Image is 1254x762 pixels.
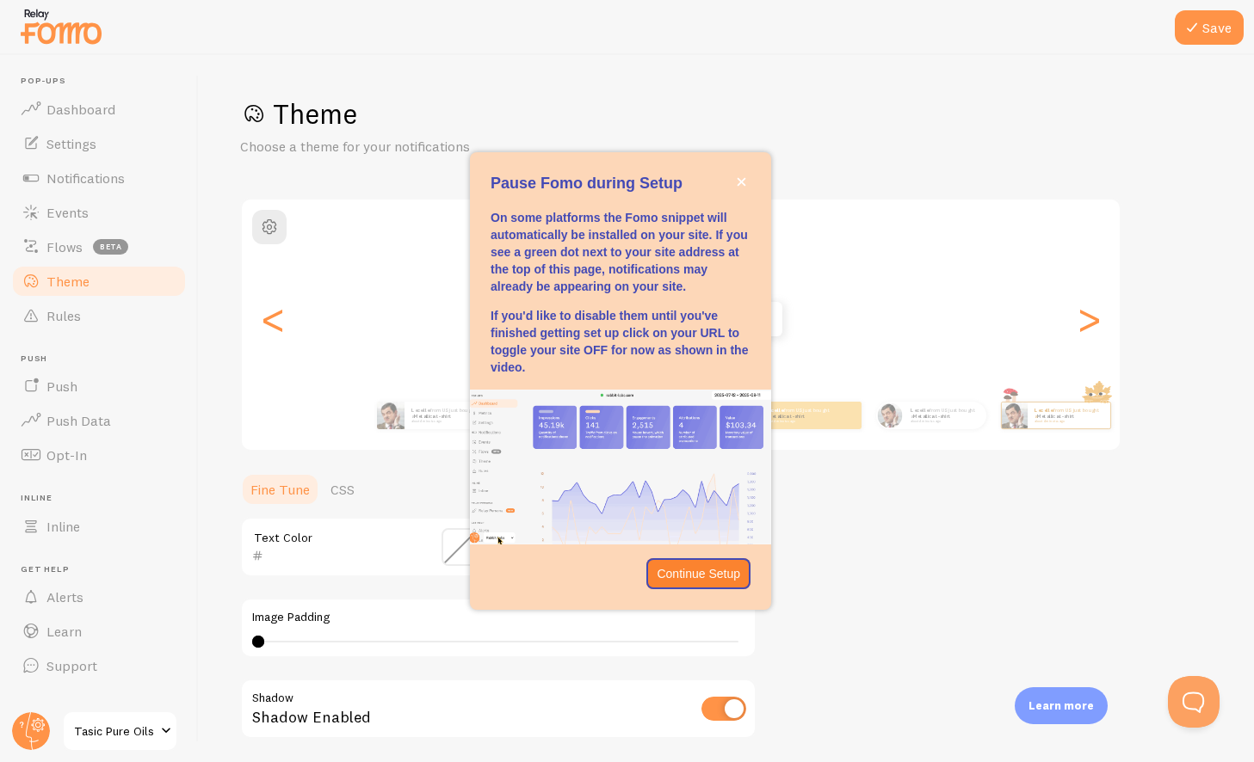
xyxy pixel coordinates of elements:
[877,403,902,427] img: Fomo
[10,369,188,403] a: Push
[46,623,82,640] span: Learn
[21,493,188,504] span: Inline
[46,446,87,464] span: Opt-In
[732,173,751,191] button: close,
[765,420,832,423] small: about 4 minutes ago
[10,438,188,472] a: Opt-In
[10,298,188,333] a: Rules
[911,408,979,423] p: from US just bought a
[1168,676,1220,728] iframe: Help Scout Beacon - Open
[46,135,96,152] span: Settings
[46,588,83,605] span: Alerts
[93,239,128,255] span: beta
[491,209,751,295] p: On some platforms the Fomo snippet will automatically be installed on your site. If you see a gre...
[240,472,320,507] a: Fine Tune
[765,408,834,423] p: from US just bought a
[1078,257,1099,381] div: Next slide
[491,307,751,376] p: If you'd like to disable them until you've finished getting set up click on your URL to toggle yo...
[10,403,188,438] a: Push Data
[320,472,365,507] a: CSS
[10,648,188,683] a: Support
[491,173,751,195] p: Pause Fomo during Setup
[46,657,97,674] span: Support
[74,721,156,741] span: Tasic Pure Oils
[252,610,744,625] label: Image Padding
[46,238,83,255] span: Flows
[240,137,653,157] p: Choose a theme for your notifications
[414,412,451,419] a: Metallica t-shirt
[411,407,430,414] strong: Lecelle
[1035,408,1103,423] p: from US just bought a
[21,564,188,575] span: Get Help
[10,126,188,161] a: Settings
[46,204,89,221] span: Events
[10,509,188,544] a: Inline
[46,378,77,395] span: Push
[62,710,178,752] a: Tasic Pure Oils
[911,420,978,423] small: about 4 minutes ago
[913,412,950,419] a: Metallica t-shirt
[377,402,405,429] img: Fomo
[1015,687,1108,724] div: Learn more
[470,152,771,610] div: Pause Fomo during Setup
[242,210,1120,237] h2: Shorty
[10,161,188,195] a: Notifications
[1037,412,1074,419] a: Metallica t-shirt
[10,580,188,614] a: Alerts
[10,614,188,648] a: Learn
[10,195,188,230] a: Events
[21,353,188,365] span: Push
[765,407,784,414] strong: Lecelle
[10,92,188,126] a: Dashboard
[657,565,740,582] p: Continue Setup
[768,412,805,419] a: Metallica t-shirt
[1029,697,1094,714] p: Learn more
[10,230,188,264] a: Flows beta
[1001,403,1027,428] img: Fomo
[240,679,757,741] div: Shadow Enabled
[240,96,1213,132] h1: Theme
[1035,407,1053,414] strong: Lecelle
[411,420,479,423] small: about 4 minutes ago
[18,4,104,48] img: fomo-relay-logo-orange.svg
[911,407,930,414] strong: Lecelle
[46,518,80,535] span: Inline
[10,264,188,298] a: Theme
[1035,420,1102,423] small: about 4 minutes ago
[46,273,90,290] span: Theme
[46,412,111,429] span: Push Data
[21,76,188,87] span: Pop-ups
[646,558,751,589] button: Continue Setup
[46,307,81,324] span: Rules
[411,408,480,423] p: from US just bought a
[263,257,283,381] div: Previous slide
[46,169,125,187] span: Notifications
[46,101,115,118] span: Dashboard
